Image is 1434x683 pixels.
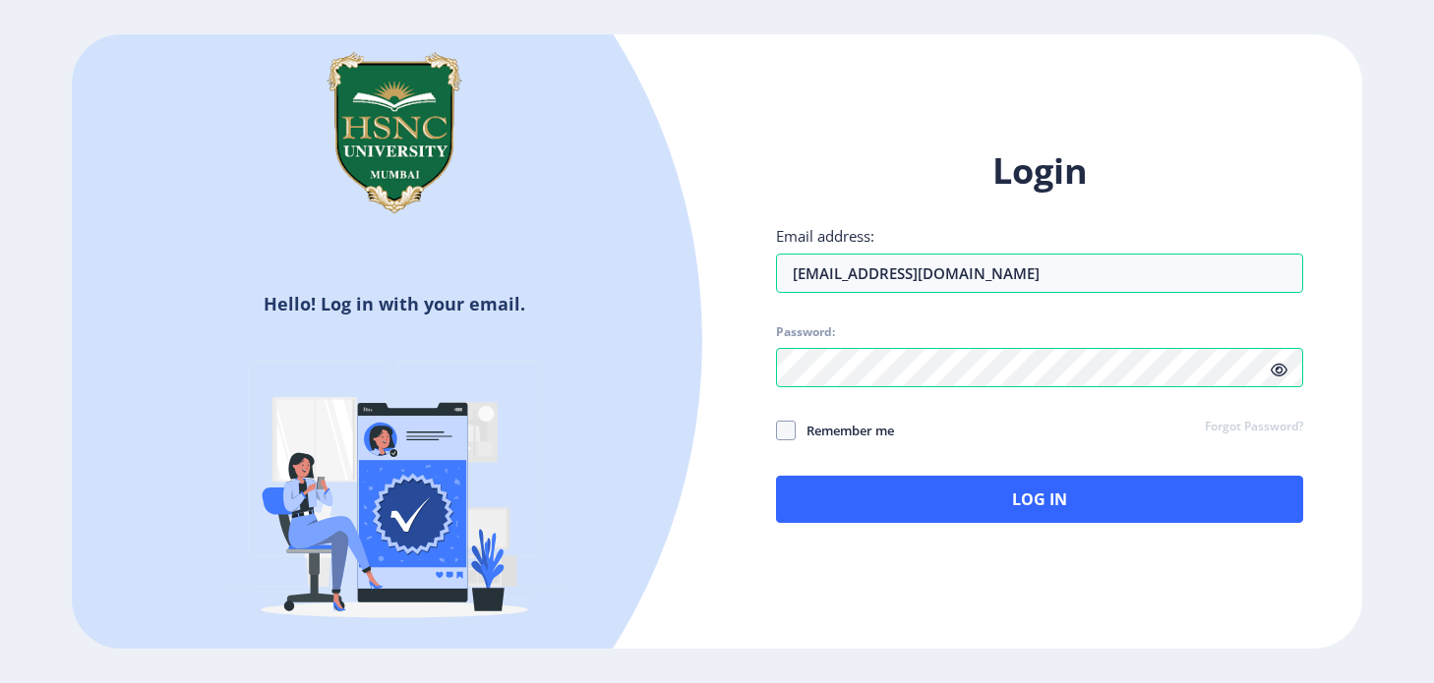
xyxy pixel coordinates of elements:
[776,254,1303,293] input: Email address
[776,147,1303,195] h1: Login
[776,226,874,246] label: Email address:
[222,323,567,667] img: Verified-rafiki.svg
[296,34,493,231] img: hsnc.png
[776,324,835,340] label: Password:
[776,476,1303,523] button: Log In
[1205,419,1303,436] a: Forgot Password?
[796,419,894,442] span: Remember me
